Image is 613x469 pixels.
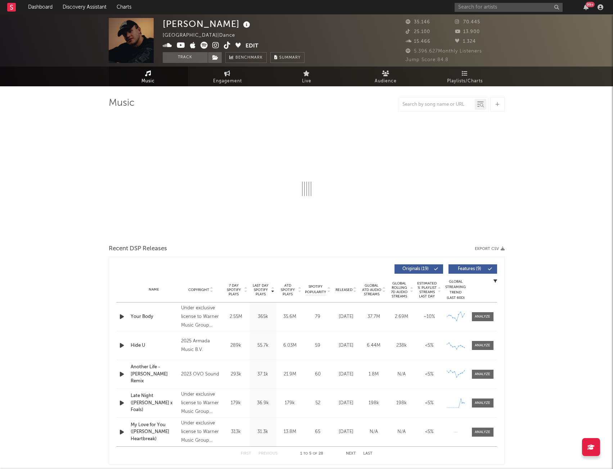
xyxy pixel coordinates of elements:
div: 2023 OVO Sound [181,370,220,379]
span: ATD Spotify Plays [278,283,297,296]
a: Engagement [188,67,267,86]
button: Previous [258,452,278,456]
div: 179k [278,400,302,407]
div: 65 [305,428,330,436]
div: Name [131,287,178,292]
a: Playlists/Charts [425,67,505,86]
span: Music [141,77,155,86]
span: 7 Day Spotify Plays [224,283,243,296]
div: Global Streaming Trend (Last 60D) [445,279,466,301]
div: 198k [362,400,386,407]
div: 2025 Armada Music B.V. [181,337,220,354]
div: 35.6M [278,313,302,320]
span: of [313,452,317,455]
span: Audience [375,77,397,86]
div: ~ 10 % [417,313,441,320]
button: Next [346,452,356,456]
div: 1.8M [362,371,386,378]
button: Last [363,452,373,456]
div: [DATE] [334,400,358,407]
input: Search for artists [455,3,563,12]
div: 238k [389,342,414,349]
button: Export CSV [475,247,505,251]
div: <5% [417,400,441,407]
div: [GEOGRAPHIC_DATA] | Dance [163,31,243,40]
div: 59 [305,342,330,349]
span: Released [335,288,352,292]
span: Jump Score: 84.8 [406,58,449,62]
span: 1.324 [455,39,476,44]
div: <5% [417,342,441,349]
div: 313k [224,428,248,436]
div: 1 5 28 [292,450,332,458]
button: Originals(19) [395,264,443,274]
div: 99 + [586,2,595,7]
div: 37.1k [251,371,275,378]
div: 79 [305,313,330,320]
span: Features ( 9 ) [453,267,486,271]
a: Music [109,67,188,86]
div: 31.3k [251,428,275,436]
div: 365k [251,313,275,320]
span: 15.466 [406,39,431,44]
span: Global ATD Audio Streams [362,283,382,296]
a: Live [267,67,346,86]
a: Your Body [131,313,178,320]
div: N/A [389,428,414,436]
span: Engagement [213,77,242,86]
div: 198k [389,400,414,407]
span: 70.445 [455,20,480,24]
div: 13.8M [278,428,302,436]
div: 36.9k [251,400,275,407]
span: Copyright [188,288,209,292]
a: Another Life - [PERSON_NAME] Remix [131,364,178,385]
span: Benchmark [235,54,263,62]
span: Recent DSP Releases [109,245,167,253]
div: <5% [417,428,441,436]
a: Late Night ([PERSON_NAME] x Foals) [131,392,178,414]
div: <5% [417,371,441,378]
div: 6.03M [278,342,302,349]
button: Edit [245,42,258,51]
div: [DATE] [334,342,358,349]
div: 179k [224,400,248,407]
span: Live [302,77,311,86]
div: Under exclusive license to Warner Music Group Germany Holding GmbH, © 2023 [PERSON_NAME] [181,419,220,445]
a: Hide U [131,342,178,349]
div: 52 [305,400,330,407]
a: My Love for You ([PERSON_NAME] Heartbreak) [131,422,178,443]
button: Summary [270,52,305,63]
span: Playlists/Charts [447,77,483,86]
div: 293k [224,371,248,378]
div: 2.69M [389,313,414,320]
button: First [241,452,251,456]
button: Features(9) [449,264,497,274]
span: 5.396.627 Monthly Listeners [406,49,482,54]
input: Search by song name or URL [399,102,475,108]
button: 99+ [583,4,589,10]
span: 25.100 [406,29,430,34]
span: Last Day Spotify Plays [251,283,270,296]
div: [PERSON_NAME] [163,18,252,30]
div: 2.55M [224,313,248,320]
div: 6.44M [362,342,386,349]
div: N/A [362,428,386,436]
a: Benchmark [225,52,267,63]
div: Under exclusive license to Warner Music Group Germany Holding GmbH, © 2025 [PERSON_NAME] [181,304,220,330]
div: Under exclusive license to Warner Music Group Germany Holding GmbH, © 2025 [PERSON_NAME] [181,390,220,416]
div: N/A [389,371,414,378]
button: Track [163,52,208,63]
div: [DATE] [334,371,358,378]
div: 60 [305,371,330,378]
div: [DATE] [334,313,358,320]
div: [DATE] [334,428,358,436]
span: to [303,452,308,455]
div: 289k [224,342,248,349]
span: 35.146 [406,20,430,24]
span: Global Rolling 7D Audio Streams [389,281,409,299]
